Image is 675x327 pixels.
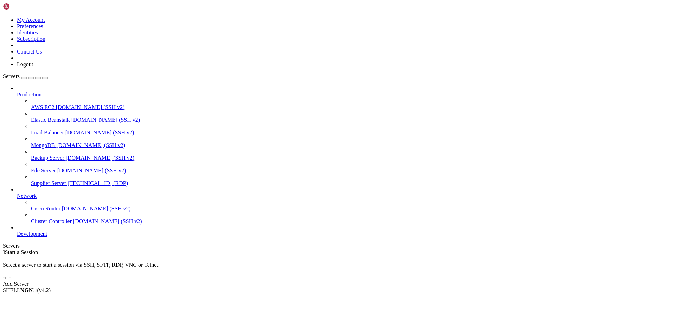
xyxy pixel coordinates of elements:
[17,193,37,199] span: Network
[31,218,672,225] a: Cluster Controller [DOMAIN_NAME] (SSH v2)
[56,104,125,110] span: [DOMAIN_NAME] (SSH v2)
[31,117,672,123] a: Elastic Beanstalk [DOMAIN_NAME] (SSH v2)
[17,23,43,29] a: Preferences
[71,117,140,123] span: [DOMAIN_NAME] (SSH v2)
[17,231,47,237] span: Development
[37,287,51,293] span: 4.2.0
[31,104,54,110] span: AWS EC2
[31,155,64,161] span: Backup Server
[57,168,126,174] span: [DOMAIN_NAME] (SSH v2)
[17,49,42,55] a: Contact Us
[31,174,672,187] li: Supplier Server [TECHNICAL_ID] (RDP)
[31,161,672,174] li: File Server [DOMAIN_NAME] (SSH v2)
[3,249,5,255] span: 
[31,180,672,187] a: Supplier Server [TECHNICAL_ID] (RDP)
[3,243,672,249] div: Servers
[17,231,672,237] a: Development
[62,206,131,212] span: [DOMAIN_NAME] (SSH v2)
[31,98,672,111] li: AWS EC2 [DOMAIN_NAME] (SSH v2)
[3,73,48,79] a: Servers
[31,168,56,174] span: File Server
[5,249,38,255] span: Start a Session
[66,155,135,161] span: [DOMAIN_NAME] (SSH v2)
[17,187,672,225] li: Network
[3,73,20,79] span: Servers
[3,287,51,293] span: SHELL ©
[31,218,72,224] span: Cluster Controller
[31,142,55,148] span: MongoDB
[3,281,672,287] div: Add Server
[65,130,134,136] span: [DOMAIN_NAME] (SSH v2)
[20,287,33,293] b: NGN
[17,85,672,187] li: Production
[17,36,45,42] a: Subscription
[73,218,142,224] span: [DOMAIN_NAME] (SSH v2)
[31,123,672,136] li: Load Balancer [DOMAIN_NAME] (SSH v2)
[17,92,41,98] span: Production
[31,149,672,161] li: Backup Server [DOMAIN_NAME] (SSH v2)
[17,225,672,237] li: Development
[31,130,672,136] a: Load Balancer [DOMAIN_NAME] (SSH v2)
[17,17,45,23] a: My Account
[31,111,672,123] li: Elastic Beanstalk [DOMAIN_NAME] (SSH v2)
[31,212,672,225] li: Cluster Controller [DOMAIN_NAME] (SSH v2)
[67,180,128,186] span: [TECHNICAL_ID] (RDP)
[31,206,672,212] a: Cisco Router [DOMAIN_NAME] (SSH v2)
[31,130,64,136] span: Load Balancer
[3,3,43,10] img: Shellngn
[17,92,672,98] a: Production
[31,136,672,149] li: MongoDB [DOMAIN_NAME] (SSH v2)
[3,256,672,281] div: Select a server to start a session via SSH, SFTP, RDP, VNC or Telnet. -or-
[17,61,33,67] a: Logout
[31,199,672,212] li: Cisco Router [DOMAIN_NAME] (SSH v2)
[31,104,672,111] a: AWS EC2 [DOMAIN_NAME] (SSH v2)
[31,206,60,212] span: Cisco Router
[31,117,70,123] span: Elastic Beanstalk
[17,30,38,36] a: Identities
[31,142,672,149] a: MongoDB [DOMAIN_NAME] (SSH v2)
[17,193,672,199] a: Network
[56,142,125,148] span: [DOMAIN_NAME] (SSH v2)
[31,168,672,174] a: File Server [DOMAIN_NAME] (SSH v2)
[31,155,672,161] a: Backup Server [DOMAIN_NAME] (SSH v2)
[31,180,66,186] span: Supplier Server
